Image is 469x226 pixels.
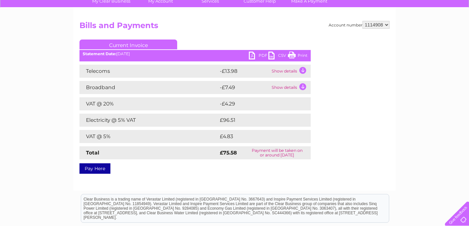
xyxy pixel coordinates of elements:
a: Energy [371,28,385,33]
strong: £75.58 [220,150,237,156]
td: Telecoms [79,65,218,78]
div: Account number [329,21,390,29]
a: Print [288,52,307,61]
td: Payment will be taken on or around [DATE] [243,146,311,159]
td: VAT @ 20% [79,97,218,110]
td: Show details [270,81,311,94]
a: Water [354,28,367,33]
a: Telecoms [389,28,408,33]
strong: Total [86,150,99,156]
a: Blog [412,28,422,33]
b: Statement Date: [83,51,116,56]
td: -£7.49 [218,81,270,94]
a: Contact [426,28,442,33]
td: VAT @ 5% [79,130,218,143]
a: Pay Here [79,163,110,174]
a: CSV [268,52,288,61]
td: Electricity @ 5% VAT [79,114,218,127]
a: 0333 014 3131 [346,3,391,11]
td: -£4.29 [218,97,297,110]
td: £96.51 [218,114,297,127]
h2: Bills and Payments [79,21,390,33]
td: Broadband [79,81,218,94]
td: Show details [270,65,311,78]
div: Clear Business is a trading name of Verastar Limited (registered in [GEOGRAPHIC_DATA] No. 3667643... [81,4,389,32]
div: [DATE] [79,52,311,56]
td: £4.83 [218,130,295,143]
a: PDF [249,52,268,61]
a: Current Invoice [79,40,177,49]
a: Log out [448,28,463,33]
img: logo.png [16,17,50,37]
td: -£13.98 [218,65,270,78]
